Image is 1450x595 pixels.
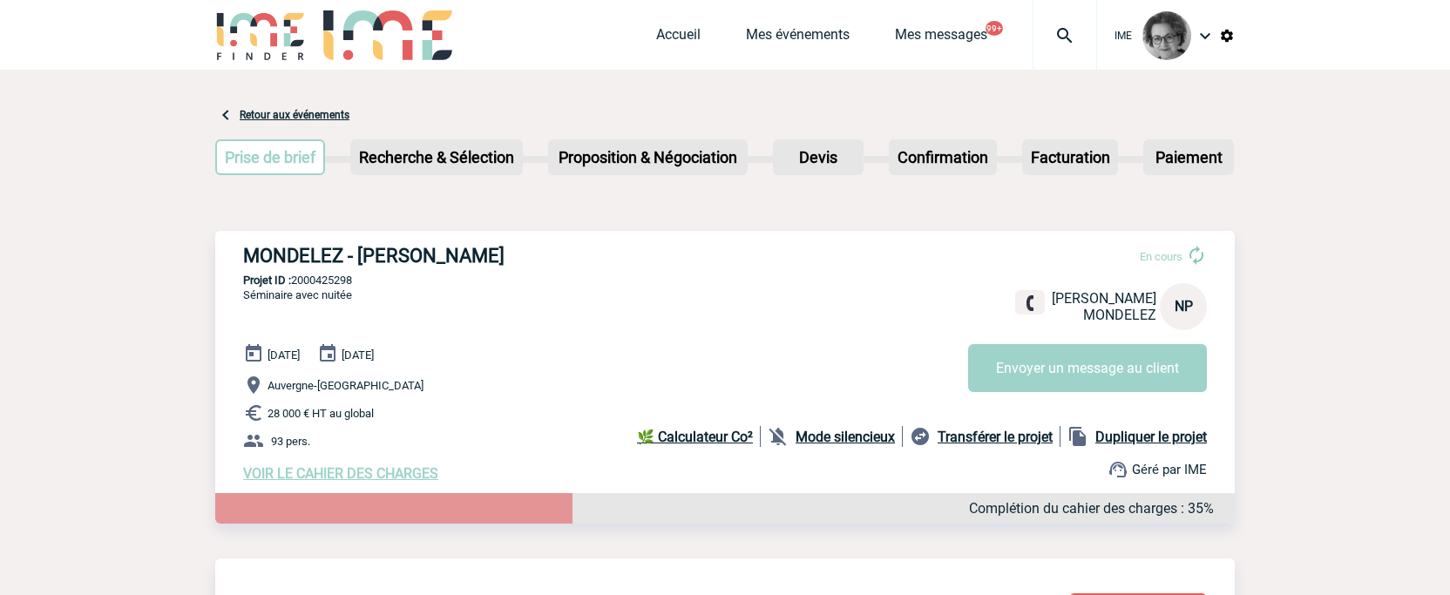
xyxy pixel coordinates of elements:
[352,141,521,173] p: Recherche & Sélection
[1175,298,1193,314] span: NP
[1132,462,1207,477] span: Géré par IME
[243,288,352,301] span: Séminaire avec nuitée
[1083,307,1156,323] span: MONDELEZ
[1022,295,1038,311] img: fixe.png
[1115,30,1132,42] span: IME
[796,429,895,445] b: Mode silencieux
[215,274,1235,287] p: 2000425298
[986,21,1003,36] button: 99+
[656,26,701,51] a: Accueil
[240,109,349,121] a: Retour aux événements
[217,141,323,173] p: Prise de brief
[1067,426,1088,447] img: file_copy-black-24dp.png
[968,344,1207,392] button: Envoyer un message au client
[243,274,291,287] b: Projet ID :
[215,10,306,60] img: IME-Finder
[243,245,766,267] h3: MONDELEZ - [PERSON_NAME]
[268,348,300,362] span: [DATE]
[268,379,423,392] span: Auvergne-[GEOGRAPHIC_DATA]
[1052,290,1156,307] span: [PERSON_NAME]
[342,348,374,362] span: [DATE]
[746,26,850,51] a: Mes événements
[243,465,438,482] a: VOIR LE CAHIER DES CHARGES
[1140,250,1182,263] span: En cours
[1142,11,1191,60] img: 101028-0.jpg
[775,141,862,173] p: Devis
[271,435,310,448] span: 93 pers.
[550,141,746,173] p: Proposition & Négociation
[637,426,761,447] a: 🌿 Calculateur Co²
[268,407,374,420] span: 28 000 € HT au global
[637,429,753,445] b: 🌿 Calculateur Co²
[895,26,987,51] a: Mes messages
[1108,459,1128,480] img: support.png
[1024,141,1117,173] p: Facturation
[1145,141,1232,173] p: Paiement
[938,429,1053,445] b: Transférer le projet
[891,141,995,173] p: Confirmation
[1095,429,1207,445] b: Dupliquer le projet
